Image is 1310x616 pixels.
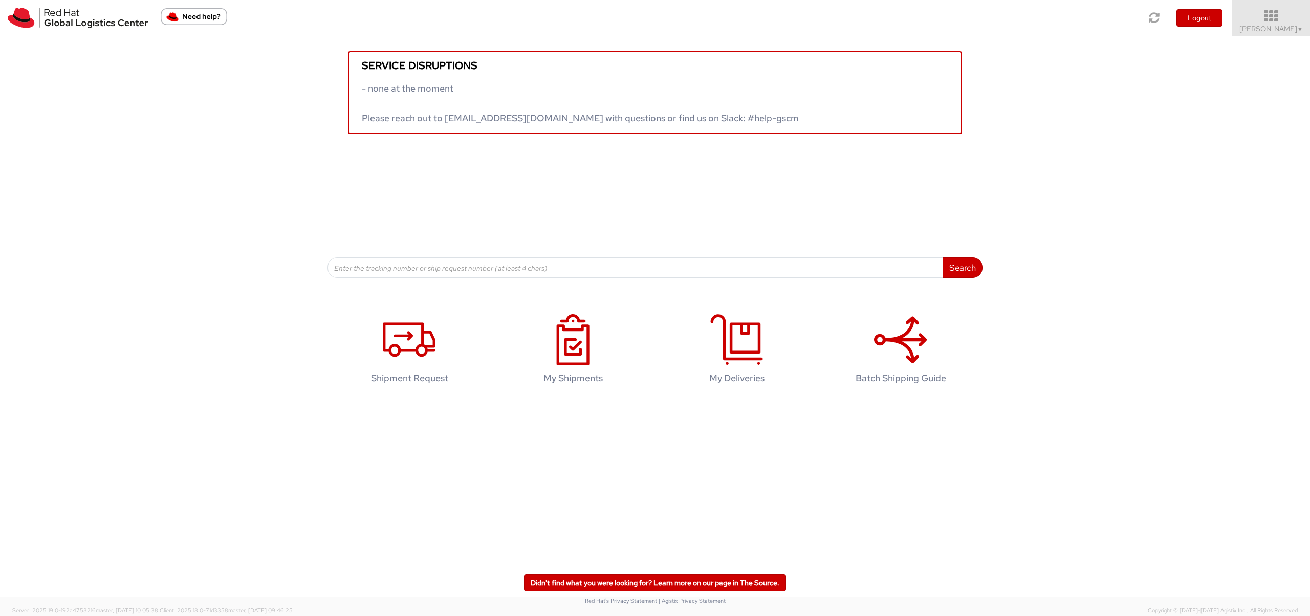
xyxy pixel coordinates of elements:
[160,607,293,614] span: Client: 2025.18.0-71d3358
[8,8,148,28] img: rh-logistics-00dfa346123c4ec078e1.svg
[585,597,657,604] a: Red Hat's Privacy Statement
[348,51,962,134] a: Service disruptions - none at the moment Please reach out to [EMAIL_ADDRESS][DOMAIN_NAME] with qu...
[660,303,814,399] a: My Deliveries
[228,607,293,614] span: master, [DATE] 09:46:25
[161,8,227,25] button: Need help?
[1176,9,1222,27] button: Logout
[333,303,486,399] a: Shipment Request
[96,607,158,614] span: master, [DATE] 10:05:38
[943,257,982,278] button: Search
[1239,24,1303,33] span: [PERSON_NAME]
[671,373,803,383] h4: My Deliveries
[824,303,977,399] a: Batch Shipping Guide
[1148,607,1298,615] span: Copyright © [DATE]-[DATE] Agistix Inc., All Rights Reserved
[362,82,799,124] span: - none at the moment Please reach out to [EMAIL_ADDRESS][DOMAIN_NAME] with questions or find us o...
[524,574,786,591] a: Didn't find what you were looking for? Learn more on our page in The Source.
[496,303,650,399] a: My Shipments
[327,257,943,278] input: Enter the tracking number or ship request number (at least 4 chars)
[835,373,967,383] h4: Batch Shipping Guide
[12,607,158,614] span: Server: 2025.19.0-192a4753216
[659,597,726,604] a: | Agistix Privacy Statement
[362,60,948,71] h5: Service disruptions
[507,373,639,383] h4: My Shipments
[343,373,475,383] h4: Shipment Request
[1297,25,1303,33] span: ▼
